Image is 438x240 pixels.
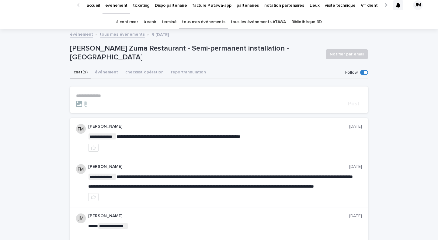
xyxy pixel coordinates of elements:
p: [DATE] [349,164,362,169]
div: JM [413,0,423,10]
a: tous mes événements [100,30,145,37]
a: événement [70,30,93,37]
a: tous les événements ATAWA [231,15,286,29]
a: à venir [144,15,156,29]
p: [DATE] [349,124,362,129]
p: [PERSON_NAME] Zuma Restaurant - Semi-permanent installation - [GEOGRAPHIC_DATA] [70,44,321,62]
button: Notifier par email [326,49,368,59]
button: événement [91,66,122,79]
button: chat (9) [70,66,91,79]
p: [DATE] [349,214,362,219]
button: Post [346,101,362,107]
p: [PERSON_NAME] [88,214,349,219]
p: R [DATE] [151,31,169,37]
p: [PERSON_NAME] [88,164,349,169]
button: report/annulation [167,66,210,79]
a: Bibliothèque 3D [291,15,322,29]
button: checklist opération [122,66,167,79]
p: [PERSON_NAME] [88,124,349,129]
span: Notifier par email [330,51,364,57]
a: terminé [162,15,176,29]
span: Post [348,101,360,107]
button: like this post [88,144,99,152]
p: Follow [345,70,358,75]
a: à confirmer [116,15,138,29]
a: tous mes événements [182,15,225,29]
button: like this post [88,193,99,201]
